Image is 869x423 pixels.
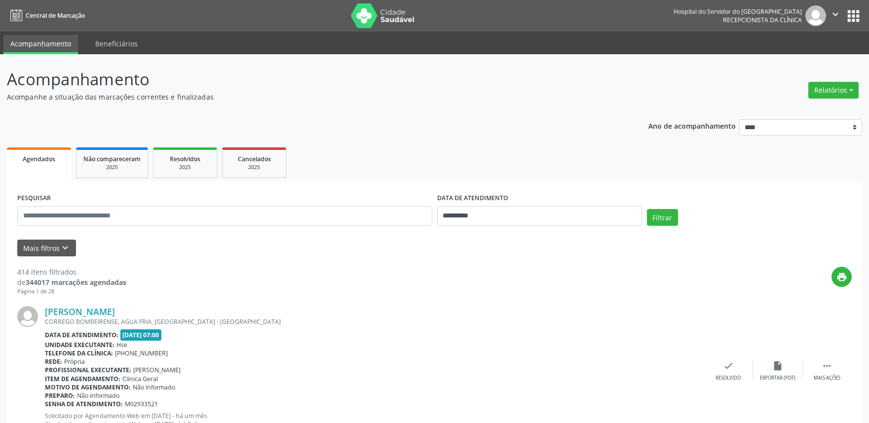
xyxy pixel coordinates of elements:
[26,11,85,20] span: Central de Marcação
[45,383,131,391] b: Motivo de agendamento:
[826,5,845,26] button: 
[120,329,162,341] span: [DATE] 07:00
[229,164,279,171] div: 2025
[17,277,126,287] div: de
[772,360,783,371] i: insert_drive_file
[17,287,126,296] div: Página 1 de 28
[647,209,678,226] button: Filtrar
[808,82,859,99] button: Relatórios
[17,267,126,277] div: 414 itens filtrados
[845,7,862,25] button: apps
[831,267,852,287] button: print
[125,400,158,408] span: M02933521
[805,5,826,26] img: img
[723,360,734,371] i: check
[115,349,168,357] span: [PHONE_NUMBER]
[3,35,78,54] a: Acompanhamento
[674,7,802,16] div: Hospital do Servidor do [GEOGRAPHIC_DATA]
[83,155,141,163] span: Não compareceram
[17,191,51,206] label: PESQUISAR
[45,306,115,317] a: [PERSON_NAME]
[7,7,85,24] a: Central de Marcação
[45,400,123,408] b: Senha de atendimento:
[23,155,55,163] span: Agendados
[170,155,200,163] span: Resolvidos
[45,375,120,383] b: Item de agendamento:
[723,16,802,24] span: Recepcionista da clínica
[760,375,795,382] div: Exportar (PDF)
[17,306,38,327] img: img
[716,375,741,382] div: Resolvido
[45,341,114,349] b: Unidade executante:
[45,317,704,326] div: CORREGO BOMBEIRENSE, AGUA FRIA, [GEOGRAPHIC_DATA] - [GEOGRAPHIC_DATA]
[45,331,118,339] b: Data de atendimento:
[77,391,119,400] span: Não informado
[17,240,76,257] button: Mais filtroskeyboard_arrow_down
[83,164,141,171] div: 2025
[836,272,847,282] i: print
[830,9,841,20] i: 
[26,278,126,287] strong: 344017 marcações agendadas
[45,391,75,400] b: Preparo:
[45,349,113,357] b: Telefone da clínica:
[60,243,71,253] i: keyboard_arrow_down
[648,119,736,132] p: Ano de acompanhamento
[7,92,605,102] p: Acompanhe a situação das marcações correntes e finalizadas
[122,375,158,383] span: Clinica Geral
[814,375,840,382] div: Mais ações
[133,366,181,374] span: [PERSON_NAME]
[45,366,131,374] b: Profissional executante:
[133,383,175,391] span: Não informado
[116,341,127,349] span: Hse
[160,164,210,171] div: 2025
[822,360,832,371] i: 
[64,357,85,366] span: Própria
[437,191,508,206] label: DATA DE ATENDIMENTO
[7,67,605,92] p: Acompanhamento
[45,357,62,366] b: Rede:
[88,35,145,52] a: Beneficiários
[238,155,271,163] span: Cancelados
